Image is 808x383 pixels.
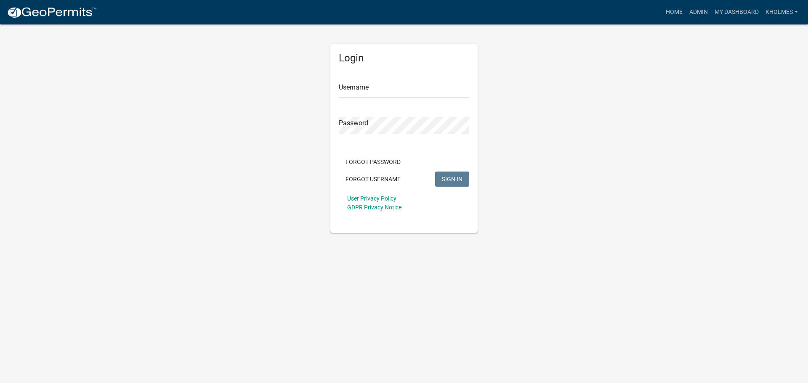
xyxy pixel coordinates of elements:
[686,4,711,20] a: Admin
[442,175,462,182] span: SIGN IN
[435,172,469,187] button: SIGN IN
[711,4,762,20] a: My Dashboard
[339,154,407,169] button: Forgot Password
[662,4,686,20] a: Home
[762,4,801,20] a: Kholmes
[347,195,396,202] a: User Privacy Policy
[339,172,407,187] button: Forgot Username
[339,52,469,64] h5: Login
[347,204,401,211] a: GDPR Privacy Notice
